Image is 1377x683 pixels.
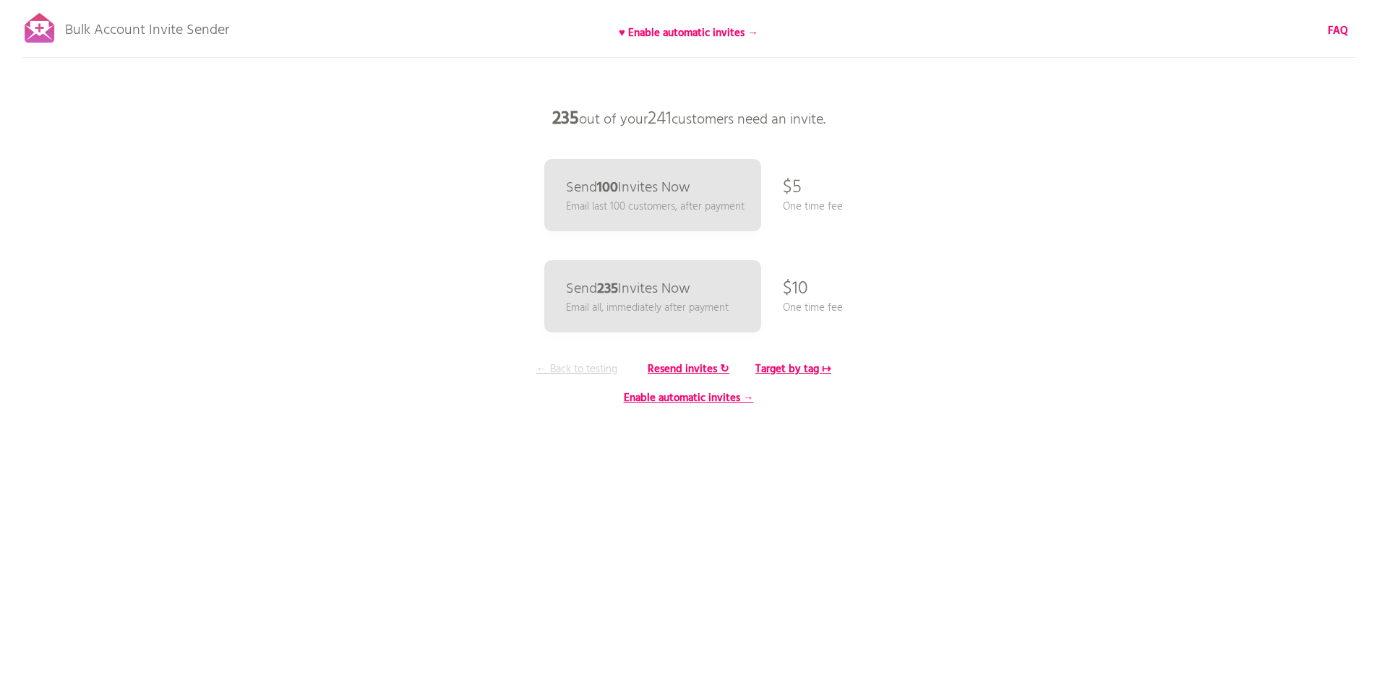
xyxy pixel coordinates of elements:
[755,361,831,378] b: Target by tag ↦
[472,98,906,141] p: out of your customers need an invite.
[597,176,618,199] b: 100
[65,9,229,45] p: Bulk Account Invite Sender
[566,300,729,316] p: Email all, immediately after payment
[783,199,843,215] p: One time fee
[648,105,672,134] span: 241
[552,105,579,134] b: 235
[783,300,843,316] p: One time fee
[783,267,808,311] p: $10
[619,25,758,42] b: ♥ Enable automatic invites →
[566,199,745,215] p: Email last 100 customers, after payment
[544,260,761,332] a: Send235Invites Now Email all, immediately after payment
[648,361,729,378] b: Resend invites ↻
[566,181,690,195] p: Send Invites Now
[1328,23,1348,39] a: FAQ
[544,159,761,231] a: Send100Invites Now Email last 100 customers, after payment
[783,166,802,210] p: $5
[1328,22,1348,40] b: FAQ
[624,390,754,407] b: Enable automatic invites →
[523,361,631,377] p: ← Back to testing
[597,278,618,301] b: 235
[566,282,690,296] p: Send Invites Now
